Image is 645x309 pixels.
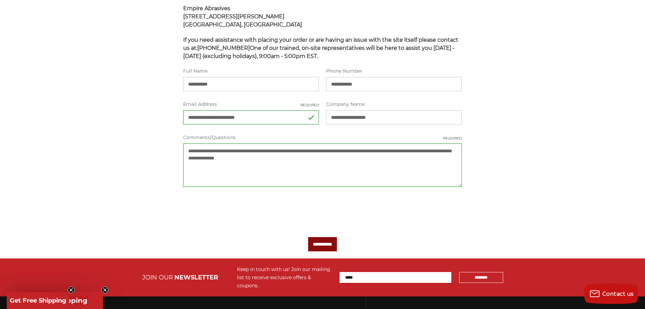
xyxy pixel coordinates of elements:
label: Comments/Questions [183,134,462,141]
button: Close teaser [102,287,108,293]
label: Full Name [183,67,319,75]
label: Email Address [183,101,319,108]
span: Contact us [602,291,634,297]
span: JOIN OUR [142,274,173,281]
iframe: reCAPTCHA [183,196,286,223]
label: Phone Number [326,67,462,75]
span: NEWSLETTER [174,274,218,281]
small: Required [443,136,462,141]
div: Keep in touch with us! Join our mailing list to receive exclusive offers & coupons. [237,265,333,290]
button: Contact us [584,284,638,304]
small: Required [300,102,319,108]
span: Get Free Shipping [10,297,66,304]
span: If you need assistance with placing your order or are having an issue with the site itself please... [183,37,458,59]
button: Close teaser [68,287,74,293]
strong: [PHONE_NUMBER] [197,45,250,51]
div: Get Free ShippingClose teaser [7,292,69,309]
div: Get Free ShippingClose teaser [7,292,103,309]
label: Company Name [326,101,462,108]
strong: [STREET_ADDRESS][PERSON_NAME] [GEOGRAPHIC_DATA], [GEOGRAPHIC_DATA] [183,13,302,28]
span: Empire Abrasives [183,5,230,12]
